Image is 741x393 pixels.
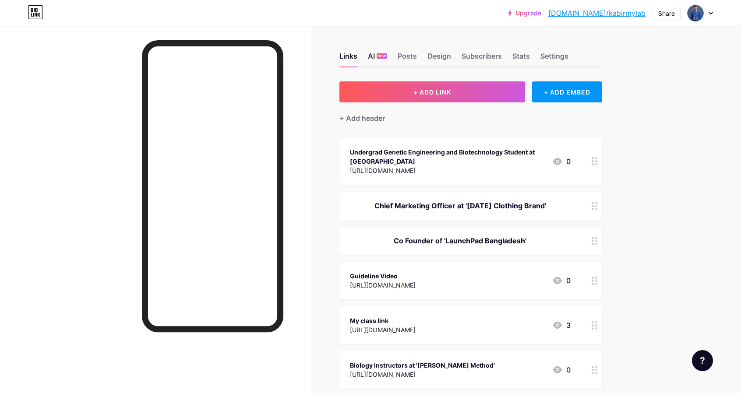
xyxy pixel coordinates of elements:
a: [DOMAIN_NAME]/kabirmylab [548,8,646,18]
span: NEW [378,53,386,59]
div: 0 [552,275,571,286]
div: Stats [512,51,530,67]
div: 3 [552,320,571,330]
a: Upgrade [508,10,541,17]
div: [URL][DOMAIN_NAME] [350,325,416,334]
div: [URL][DOMAIN_NAME] [350,166,545,175]
div: Chief Marketing Officer at '[DATE] Clothing Brand' [350,200,571,211]
div: [URL][DOMAIN_NAME] [350,370,495,379]
div: Settings [540,51,568,67]
div: [URL][DOMAIN_NAME] [350,281,416,290]
div: Guideline Video [350,271,416,281]
div: Design [427,51,451,67]
div: Undergrad Genetic Engineering and Biotechnology Student at [GEOGRAPHIC_DATA] [350,147,545,166]
div: 0 [552,156,571,167]
div: Share [658,9,675,18]
div: + ADD EMBED [532,81,602,102]
div: Links [339,51,357,67]
div: Subscribers [462,51,502,67]
img: kabirmylab [687,5,704,21]
div: Biology Instructors at '[PERSON_NAME] Method' [350,361,495,370]
div: AI [368,51,387,67]
div: My class link [350,316,416,325]
div: 0 [552,365,571,375]
div: Posts [398,51,417,67]
div: + Add header [339,113,385,123]
button: + ADD LINK [339,81,526,102]
div: Co Founder of 'LaunchPad Bangladesh' [350,235,571,246]
span: + ADD LINK [413,88,451,96]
